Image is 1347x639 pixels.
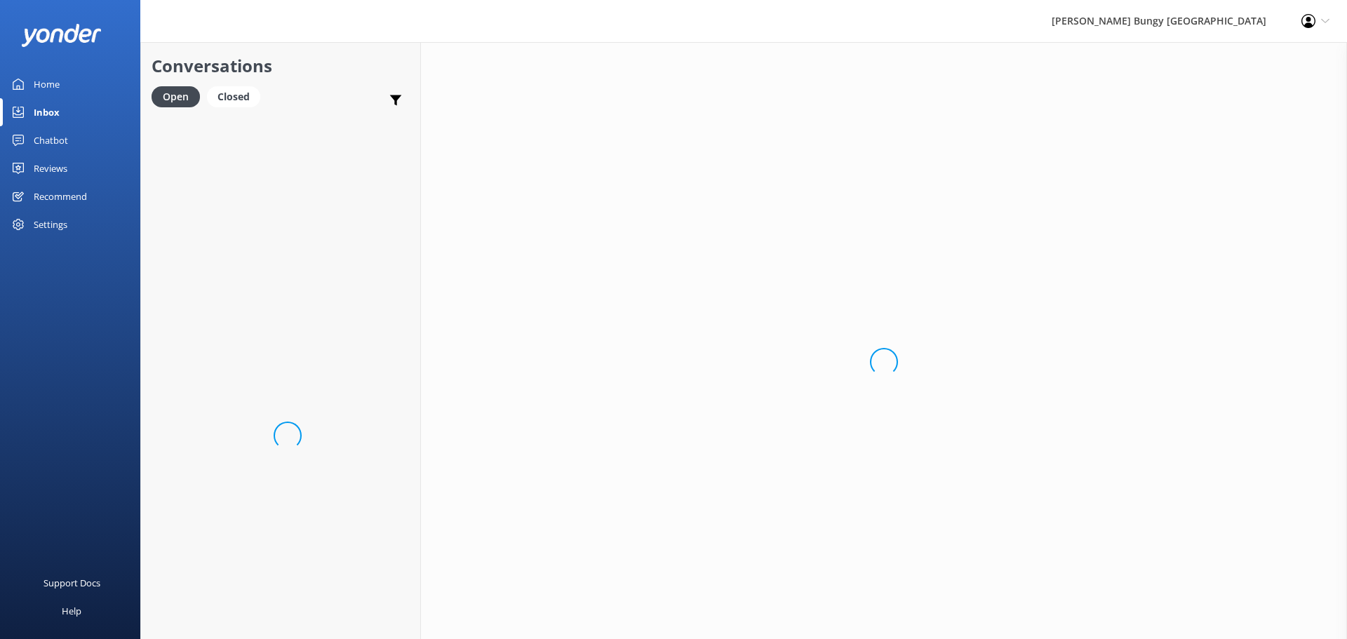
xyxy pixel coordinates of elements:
[43,569,100,597] div: Support Docs
[152,86,200,107] div: Open
[152,88,207,104] a: Open
[34,182,87,210] div: Recommend
[207,88,267,104] a: Closed
[62,597,81,625] div: Help
[34,126,68,154] div: Chatbot
[34,210,67,238] div: Settings
[34,70,60,98] div: Home
[152,53,410,79] h2: Conversations
[34,154,67,182] div: Reviews
[34,98,60,126] div: Inbox
[21,24,102,47] img: yonder-white-logo.png
[207,86,260,107] div: Closed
